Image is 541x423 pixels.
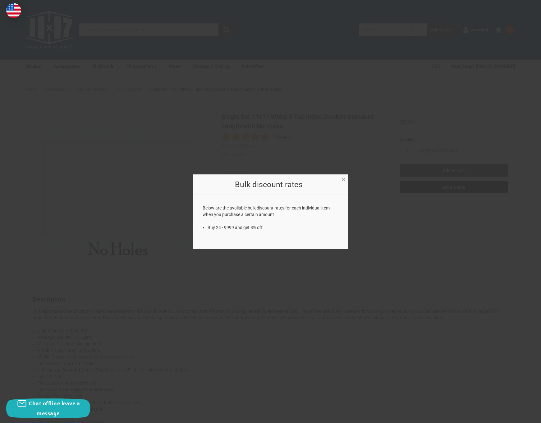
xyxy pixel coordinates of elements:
span: × [342,175,346,184]
p: Below are the available bulk discount rates for each individual item when you purchase a certain ... [203,205,338,218]
button: Chat offline leave a message [6,398,90,418]
img: duty and tax information for United States [6,3,21,18]
h2: Bulk discount rates [203,179,335,191]
li: Buy 24 - 9999 and get 8% off [208,224,338,231]
span: Chat offline leave a message [29,400,80,417]
a: Close [340,176,347,182]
